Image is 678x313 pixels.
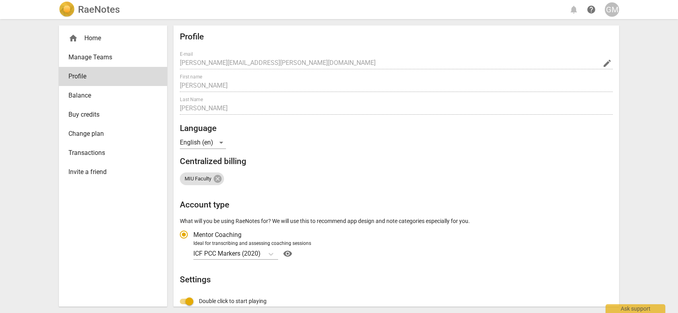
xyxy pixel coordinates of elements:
[68,91,151,100] span: Balance
[59,124,167,143] a: Change plan
[180,74,202,79] label: First name
[59,2,120,18] a: LogoRaeNotes
[180,52,193,57] label: E-mail
[180,176,216,182] span: MIU Faculty
[68,53,151,62] span: Manage Teams
[78,4,120,15] h2: RaeNotes
[68,167,151,177] span: Invite a friend
[180,97,203,102] label: Last Name
[193,249,261,258] p: ICF PCC Markers (2020)
[59,29,167,48] div: Home
[180,156,613,166] h2: Centralized billing
[602,59,612,68] span: edit
[281,249,294,258] span: visibility
[59,86,167,105] a: Balance
[584,2,598,17] a: Help
[180,225,613,260] div: Account type
[68,33,151,43] div: Home
[68,33,78,43] span: home
[68,110,151,119] span: Buy credits
[180,172,224,185] div: MIU Faculty
[605,2,619,17] button: GM
[180,123,613,133] h2: Language
[180,200,613,210] h2: Account type
[180,275,613,285] h2: Settings
[278,247,294,260] a: Help
[606,304,665,313] div: Ask support
[281,247,294,260] button: Help
[193,230,242,239] span: Mentor Coaching
[59,48,167,67] a: Manage Teams
[59,143,167,162] a: Transactions
[180,136,226,149] div: English (en)
[602,58,613,69] button: Change Email
[68,148,151,158] span: Transactions
[68,129,151,139] span: Change plan
[180,217,613,225] p: What will you be using RaeNotes for? We will use this to recommend app design and note categories...
[68,72,151,81] span: Profile
[59,2,75,18] img: Logo
[59,162,167,182] a: Invite a friend
[59,67,167,86] a: Profile
[193,240,610,247] div: Ideal for transcribing and assessing coaching sessions
[586,5,596,14] span: help
[180,32,613,42] h2: Profile
[59,105,167,124] a: Buy credits
[199,297,267,305] span: Double click to start playing
[261,250,263,258] input: Ideal for transcribing and assessing coaching sessionsICF PCC Markers (2020)Help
